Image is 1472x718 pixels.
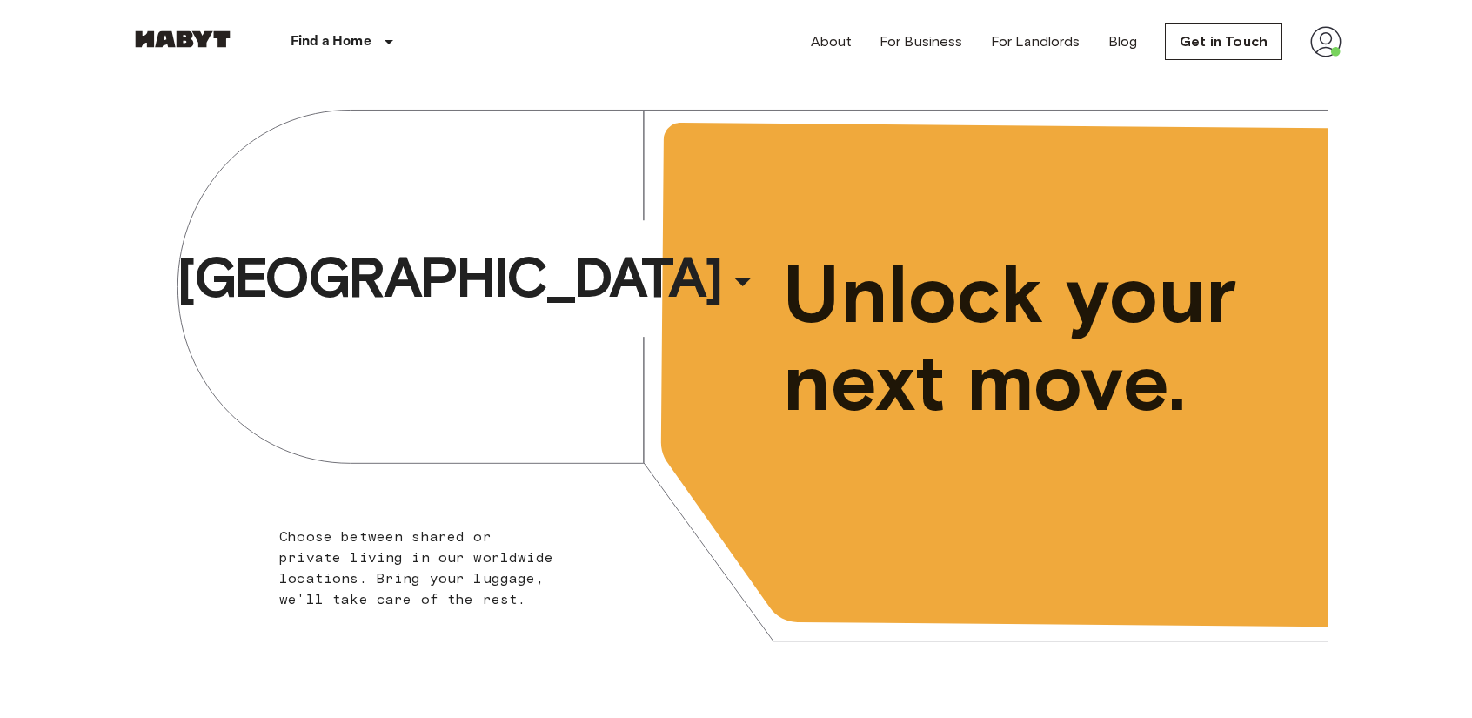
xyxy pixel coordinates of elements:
[991,31,1081,52] a: For Landlords
[279,528,553,607] span: Choose between shared or private living in our worldwide locations. Bring your luggage, we'll tak...
[783,251,1256,426] span: Unlock your next move.
[170,238,770,318] button: [GEOGRAPHIC_DATA]
[177,243,721,312] span: [GEOGRAPHIC_DATA]
[130,30,235,48] img: Habyt
[1108,31,1138,52] a: Blog
[811,31,852,52] a: About
[880,31,963,52] a: For Business
[291,31,371,52] p: Find a Home
[1165,23,1282,60] a: Get in Touch
[1310,26,1342,57] img: avatar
